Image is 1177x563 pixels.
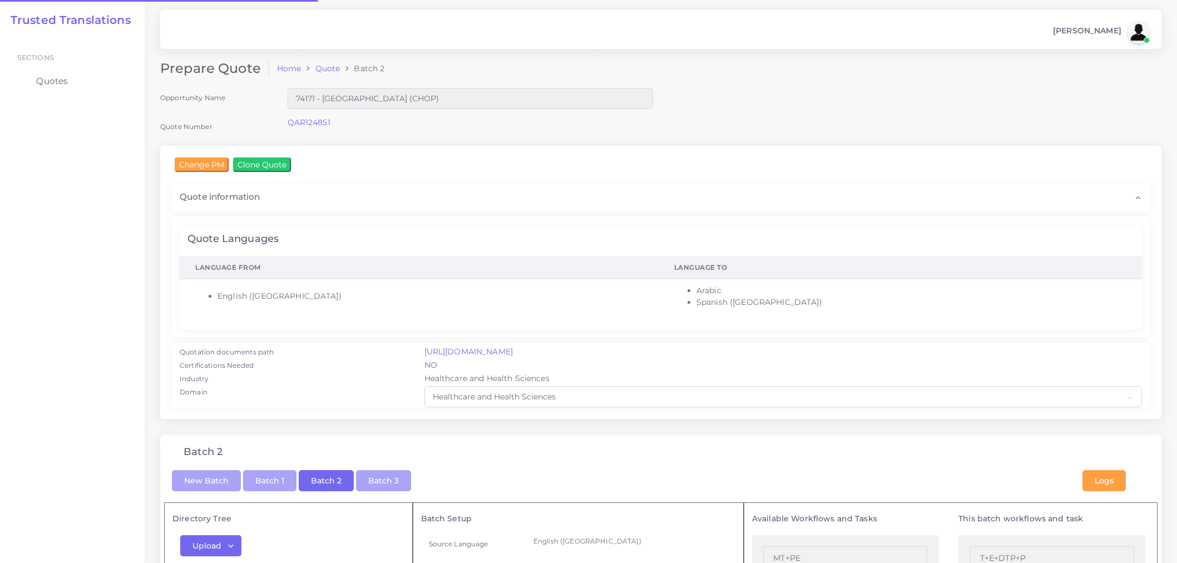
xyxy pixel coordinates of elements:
[696,285,1126,297] li: Arabic
[417,359,1150,373] div: NO
[172,470,241,491] button: New Batch
[180,374,209,384] label: Industry
[1095,476,1114,486] span: Logs
[160,122,212,131] label: Quote Number
[180,191,260,203] span: Quote information
[1082,470,1126,491] button: Logs
[217,290,643,302] li: English ([GEOGRAPHIC_DATA])
[533,535,728,547] p: English ([GEOGRAPHIC_DATA])
[160,61,269,77] h2: Prepare Quote
[752,514,939,524] h5: Available Workflows and Tasks
[243,475,296,485] a: Batch 1
[36,75,68,87] span: Quotes
[1053,27,1121,34] span: [PERSON_NAME]
[187,233,279,245] h4: Quote Languages
[356,475,411,485] a: Batch 3
[3,13,131,27] a: Trusted Translations
[172,183,1150,211] div: Quote information
[233,157,291,172] input: Clone Quote
[180,347,274,357] label: Quotation documents path
[429,539,488,549] label: Source Language
[8,70,136,93] a: Quotes
[659,256,1142,279] th: Language To
[175,157,229,172] input: Change PM
[160,93,225,102] label: Opportunity Name
[288,117,330,127] a: QAR124851
[180,387,207,397] label: Domain
[1127,21,1150,43] img: avatar
[299,475,354,485] a: Batch 2
[180,535,241,556] button: Upload
[1047,21,1154,43] a: [PERSON_NAME]avatar
[958,514,1145,524] h5: This batch workflows and task
[180,360,254,371] label: Certifications Needed
[277,63,301,74] a: Home
[356,470,411,491] button: Batch 3
[172,514,404,524] h5: Directory Tree
[421,514,735,524] h5: Batch Setup
[299,470,354,491] button: Batch 2
[340,63,384,74] li: Batch 2
[17,53,54,62] span: Sections
[243,470,296,491] button: Batch 1
[424,347,513,357] a: [URL][DOMAIN_NAME]
[180,256,659,279] th: Language From
[315,63,340,74] a: Quote
[184,446,222,458] h4: Batch 2
[172,475,241,485] a: New Batch
[417,373,1150,386] div: Healthcare and Health Sciences
[696,297,1126,308] li: Spanish ([GEOGRAPHIC_DATA])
